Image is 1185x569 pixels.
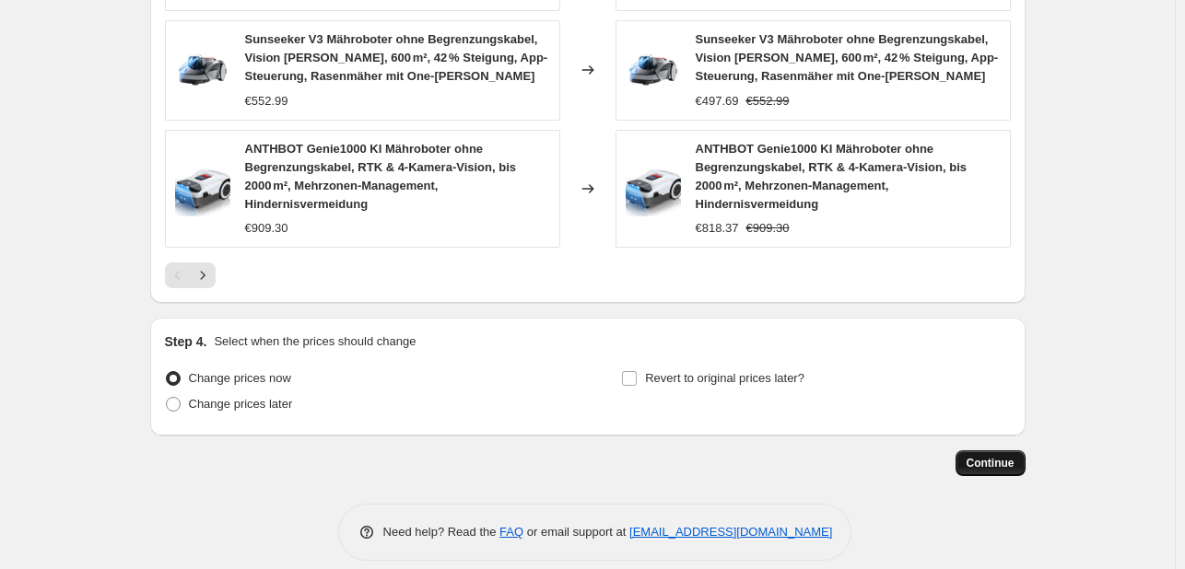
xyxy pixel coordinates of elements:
img: 61nb2ZdaAmL_80x.jpg [626,42,681,98]
div: €552.99 [245,92,288,110]
img: 61nb2ZdaAmL_80x.jpg [175,42,230,98]
span: ANTHBOT Genie1000 KI Mähroboter ohne Begrenzungskabel, RTK & 4-Kamera-Vision, bis 2000 m², Mehrzo... [245,142,517,211]
div: €818.37 [696,219,739,238]
span: Need help? Read the [383,525,500,539]
a: FAQ [499,525,523,539]
span: ANTHBOT Genie1000 KI Mähroboter ohne Begrenzungskabel, RTK & 4-Kamera-Vision, bis 2000 m², Mehrzo... [696,142,968,211]
button: Next [190,262,216,288]
span: Revert to original prices later? [645,371,804,385]
strike: €909.30 [746,219,790,238]
strike: €552.99 [746,92,790,110]
a: [EMAIL_ADDRESS][DOMAIN_NAME] [629,525,832,539]
nav: Pagination [165,262,216,288]
span: Change prices now [189,371,291,385]
span: Sunseeker V3 Mähroboter ohne Begrenzungskabel, Vision [PERSON_NAME], 600 m², 42 % Steigung, App-S... [245,32,548,83]
p: Select when the prices should change [214,332,416,351]
img: 61YxBTIxP6L_80x.jpg [626,161,681,216]
img: 61YxBTIxP6L_80x.jpg [175,161,230,216]
span: or email support at [523,525,629,539]
button: Continue [956,450,1026,476]
span: Sunseeker V3 Mähroboter ohne Begrenzungskabel, Vision [PERSON_NAME], 600 m², 42 % Steigung, App-S... [696,32,999,83]
div: €497.69 [696,92,739,110]
h2: Step 4. [165,332,207,351]
span: Change prices later [189,397,293,411]
span: Continue [967,456,1015,470]
div: €909.30 [245,219,288,238]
